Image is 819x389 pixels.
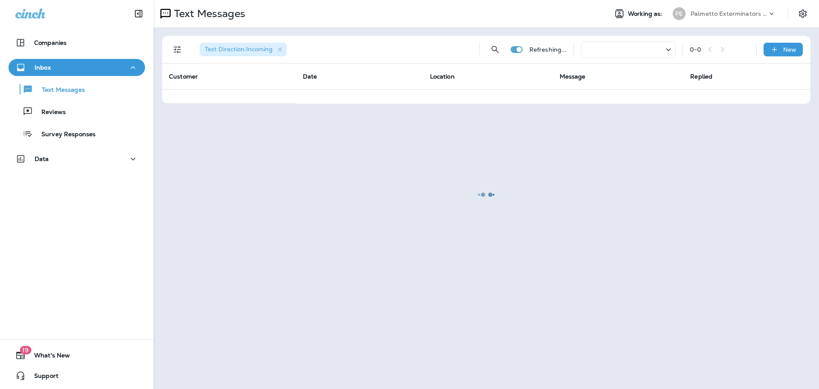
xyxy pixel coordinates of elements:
[20,346,31,354] span: 19
[9,125,145,143] button: Survey Responses
[33,131,96,139] p: Survey Responses
[9,102,145,120] button: Reviews
[9,59,145,76] button: Inbox
[26,352,70,362] span: What's New
[35,155,49,162] p: Data
[33,86,85,94] p: Text Messages
[127,5,151,22] button: Collapse Sidebar
[9,34,145,51] button: Companies
[35,64,51,71] p: Inbox
[34,39,67,46] p: Companies
[26,372,58,383] span: Support
[9,150,145,167] button: Data
[9,367,145,384] button: Support
[9,80,145,98] button: Text Messages
[9,347,145,364] button: 19What's New
[33,108,66,117] p: Reviews
[783,46,796,53] p: New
